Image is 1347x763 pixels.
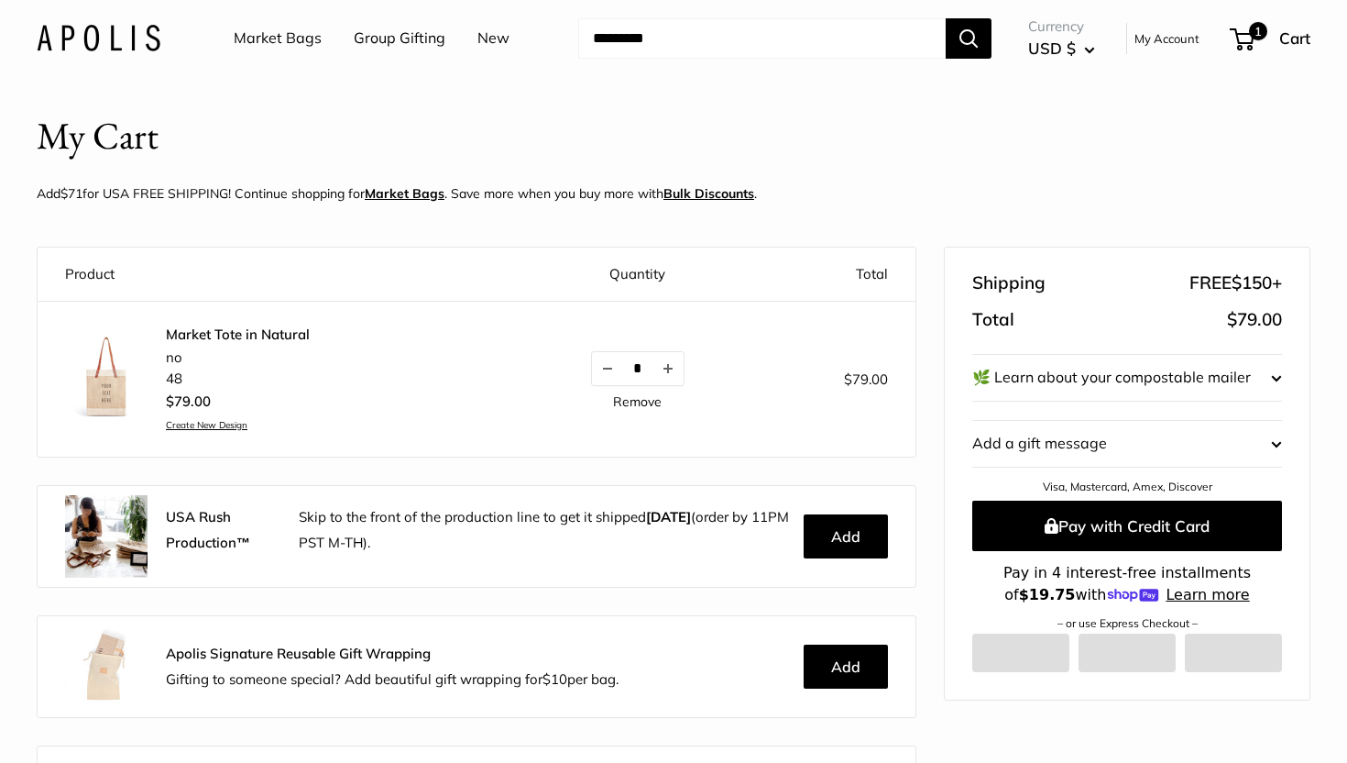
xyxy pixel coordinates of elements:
[60,185,82,202] span: $71
[623,360,652,376] input: Quantity
[166,645,431,662] strong: Apolis Signature Reusable Gift Wrapping
[1043,480,1212,493] a: Visa, Mastercard, Amex, Discover
[1028,34,1095,63] button: USD $
[38,248,519,302] th: Product
[299,504,790,556] p: Skip to the front of the production line to get it shipped (order by 11PM PST M-TH).
[578,18,946,59] input: Search...
[166,348,310,369] li: no
[1232,271,1272,293] span: $150
[1057,616,1198,630] a: – or use Express Checkout –
[166,393,211,410] span: $79.00
[1189,267,1282,300] span: FREE +
[166,369,310,390] li: 48
[646,508,691,525] b: [DATE]
[972,267,1046,300] span: Shipping
[1134,28,1199,50] a: My Account
[946,18,991,59] button: Search
[65,625,148,708] img: Apolis_GiftWrapping_5_90x_2x.jpg
[234,25,322,52] a: Market Bags
[37,182,757,205] p: Add for USA FREE SHIPPING! Continue shopping for . Save more when you buy more with .
[652,352,684,385] button: Increase quantity by 1
[1279,28,1310,48] span: Cart
[519,248,757,302] th: Quantity
[1249,22,1267,40] span: 1
[1028,14,1095,39] span: Currency
[757,248,915,302] th: Total
[365,185,444,202] a: Market Bags
[166,326,310,344] a: Market Tote in Natural
[166,508,250,551] strong: USA Rush Production™
[972,501,1282,551] button: Pay with Credit Card
[844,370,888,388] span: $79.00
[37,25,160,51] img: Apolis
[972,304,1014,337] span: Total
[1028,39,1076,58] span: USD $
[972,421,1282,467] button: Add a gift message
[1227,308,1282,330] span: $79.00
[65,495,148,578] img: rush.jpg
[65,336,148,418] img: description_Make it yours with custom printed text.
[354,25,445,52] a: Group Gifting
[477,25,509,52] a: New
[166,419,310,431] a: Create New Design
[613,395,662,408] a: Remove
[592,352,623,385] button: Decrease quantity by 1
[804,645,888,689] button: Add
[166,670,619,688] span: Gifting to someone special? Add beautiful gift wrapping for per bag.
[972,355,1282,401] button: 🌿 Learn about your compostable mailer
[542,670,567,688] span: $10
[804,514,888,558] button: Add
[37,109,159,163] h1: My Cart
[663,185,754,202] u: Bulk Discounts
[1232,24,1310,53] a: 1 Cart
